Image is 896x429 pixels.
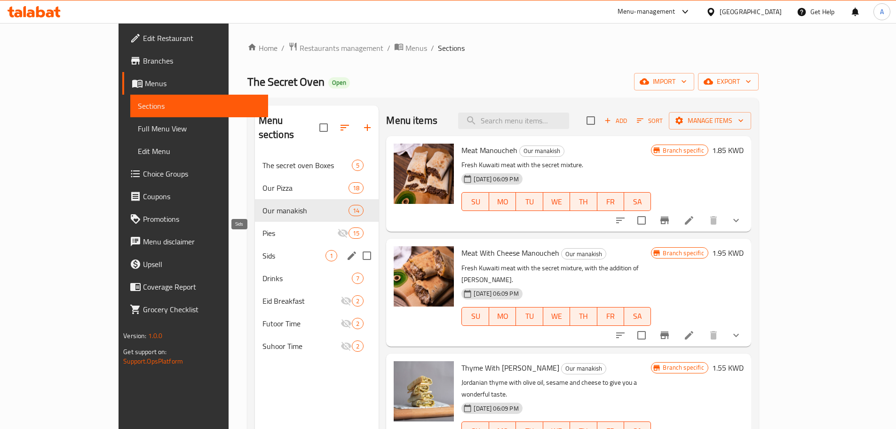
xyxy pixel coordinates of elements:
[122,49,268,72] a: Branches
[631,113,669,128] span: Sort items
[352,295,364,307] div: items
[341,318,352,329] svg: Inactive section
[461,143,517,157] span: Meat Manoucheh
[352,274,363,283] span: 7
[730,215,742,226] svg: Show Choices
[394,246,454,307] img: Meat With Cheese Manoucheh
[461,246,559,260] span: Meat With Cheese Manoucheh
[574,309,593,323] span: TH
[386,113,437,128] h2: Menu items
[493,309,512,323] span: MO
[138,100,261,112] span: Sections
[601,309,620,323] span: FR
[255,150,379,361] nav: Menu sections
[352,319,363,328] span: 2
[130,140,268,162] a: Edit Menu
[702,324,725,347] button: delete
[122,72,268,95] a: Menus
[262,227,337,239] span: Pies
[470,404,522,413] span: [DATE] 06:09 PM
[562,249,606,259] span: Our manakish
[122,208,268,230] a: Promotions
[431,42,434,54] li: /
[262,318,341,329] span: Futoor Time
[470,289,522,298] span: [DATE] 06:09 PM
[725,324,747,347] button: show more
[601,195,620,209] span: FR
[143,191,261,202] span: Coupons
[516,307,543,326] button: TU
[262,182,349,194] div: Our Pizza
[634,113,665,128] button: Sort
[880,7,884,17] span: A
[618,6,675,17] div: Menu-management
[349,227,364,239] div: items
[632,325,651,345] span: Select to update
[122,275,268,298] a: Coverage Report
[143,304,261,315] span: Grocery Checklist
[288,42,383,54] a: Restaurants management
[628,195,647,209] span: SA
[547,195,566,209] span: WE
[262,295,341,307] span: Eid Breakfast
[461,361,559,375] span: Thyme With [PERSON_NAME]
[712,144,744,157] h6: 1.85 KWD
[624,192,651,211] button: SA
[520,195,539,209] span: TU
[461,262,651,286] p: Fresh Kuwaiti meat with the secret mixture, with the addition of [PERSON_NAME].
[466,309,485,323] span: SU
[683,330,695,341] a: Edit menu item
[262,160,352,171] span: The secret oven Boxes
[394,42,427,54] a: Menus
[720,7,782,17] div: [GEOGRAPHIC_DATA]
[603,115,628,126] span: Add
[543,192,570,211] button: WE
[262,273,352,284] div: Drinks
[143,168,261,179] span: Choice Groups
[325,250,337,261] div: items
[725,209,747,232] button: show more
[345,249,359,263] button: edit
[642,76,687,88] span: import
[143,213,261,225] span: Promotions
[561,248,606,259] div: Our manakish
[349,184,363,193] span: 18
[461,192,489,211] button: SU
[333,116,356,139] span: Sort sections
[143,281,261,292] span: Coverage Report
[123,346,167,358] span: Get support on:
[262,250,326,261] span: Sids
[328,77,350,89] div: Open
[349,206,363,215] span: 14
[122,185,268,208] a: Coupons
[122,27,268,49] a: Edit Restaurant
[601,113,631,128] button: Add
[470,175,522,184] span: [DATE] 06:09 PM
[143,55,261,66] span: Branches
[706,76,751,88] span: export
[676,115,744,127] span: Manage items
[255,199,379,222] div: Our manakish14
[255,312,379,335] div: Futoor Time2
[262,340,341,352] span: Suhoor Time
[581,111,601,130] span: Select section
[520,309,539,323] span: TU
[516,192,543,211] button: TU
[352,342,363,351] span: 2
[609,324,632,347] button: sort-choices
[247,42,759,54] nav: breadcrumb
[547,309,566,323] span: WE
[659,146,707,155] span: Branch specific
[519,146,564,157] div: Our manakish
[122,162,268,185] a: Choice Groups
[561,363,606,374] div: Our manakish
[352,160,364,171] div: items
[255,335,379,357] div: Suhoor Time2
[659,249,707,258] span: Branch specific
[637,115,663,126] span: Sort
[574,195,593,209] span: TH
[601,113,631,128] span: Add item
[123,330,146,342] span: Version:
[493,195,512,209] span: MO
